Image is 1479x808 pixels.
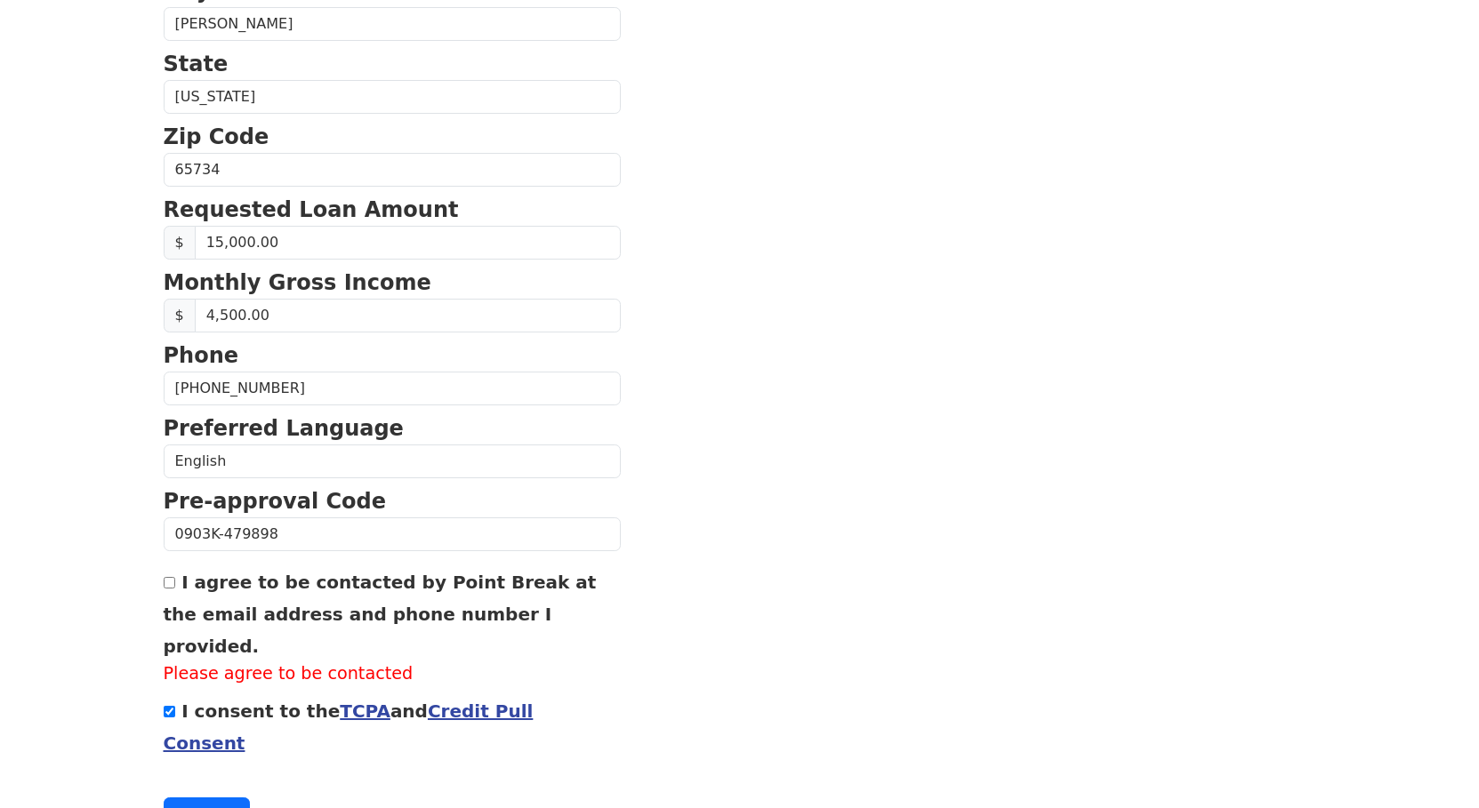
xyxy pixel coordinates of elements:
[340,700,390,722] a: TCPA
[164,372,621,405] input: Phone
[164,226,196,260] span: $
[164,124,269,149] strong: Zip Code
[164,267,621,299] p: Monthly Gross Income
[164,416,404,441] strong: Preferred Language
[164,299,196,332] span: $
[195,299,621,332] input: Monthly Gross Income
[164,572,597,657] label: I agree to be contacted by Point Break at the email address and phone number I provided.
[164,700,534,754] label: I consent to the and
[164,489,387,514] strong: Pre-approval Code
[164,661,621,687] label: Please agree to be contacted
[164,7,621,41] input: City
[164,517,621,551] input: Pre-approval Code
[164,700,534,754] a: Credit Pull Consent
[164,52,229,76] strong: State
[164,153,621,187] input: Zip Code
[195,226,621,260] input: Requested Loan Amount
[164,343,239,368] strong: Phone
[164,197,459,222] strong: Requested Loan Amount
